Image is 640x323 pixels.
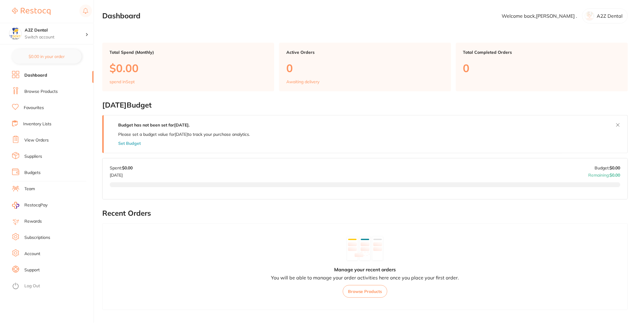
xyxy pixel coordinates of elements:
[463,62,621,74] p: 0
[24,154,42,160] a: Suppliers
[24,186,35,192] a: Team
[286,79,319,84] p: Awaiting delivery
[456,43,628,91] a: Total Completed Orders0
[24,89,58,95] a: Browse Products
[118,132,250,137] p: Please set a budget value for [DATE] to track your purchase analytics.
[23,121,51,127] a: Inventory Lists
[597,13,623,19] p: A2Z Dental
[24,105,44,111] a: Favourites
[24,267,40,273] a: Support
[102,209,628,218] h2: Recent Orders
[25,27,85,33] h4: A2Z Dental
[12,5,51,18] a: Restocq Logo
[463,50,621,55] p: Total Completed Orders
[118,122,189,128] strong: Budget has not been set for [DATE] .
[110,166,133,170] p: Spent:
[122,165,133,171] strong: $0.00
[271,275,459,280] p: You will be able to manage your order activities here once you place your first order.
[24,170,41,176] a: Budgets
[502,13,577,19] p: Welcome back, [PERSON_NAME] .
[279,43,451,91] a: Active Orders0Awaiting delivery
[343,285,387,298] button: Browse Products
[12,202,48,209] a: RestocqPay
[24,72,47,78] a: Dashboard
[102,43,274,91] a: Total Spend (Monthly)$0.00spend inSept
[102,101,628,109] h2: [DATE] Budget
[24,137,49,143] a: View Orders
[12,202,19,209] img: RestocqPay
[12,49,82,64] button: $0.00 in your order
[610,172,620,178] strong: $0.00
[595,166,620,170] p: Budget:
[24,283,40,289] a: Log Out
[286,62,444,74] p: 0
[610,165,620,171] strong: $0.00
[24,218,42,224] a: Rewards
[25,34,85,40] p: Switch account
[12,282,92,291] button: Log Out
[110,170,133,178] p: [DATE]
[24,251,40,257] a: Account
[24,202,48,208] span: RestocqPay
[589,170,620,178] p: Remaining:
[12,8,51,15] img: Restocq Logo
[109,50,267,55] p: Total Spend (Monthly)
[334,267,396,272] h4: Manage your recent orders
[102,12,140,20] h2: Dashboard
[9,28,21,40] img: A2Z Dental
[109,62,267,74] p: $0.00
[109,79,135,84] p: spend in Sept
[286,50,444,55] p: Active Orders
[24,235,50,241] a: Subscriptions
[118,141,141,146] button: Set Budget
